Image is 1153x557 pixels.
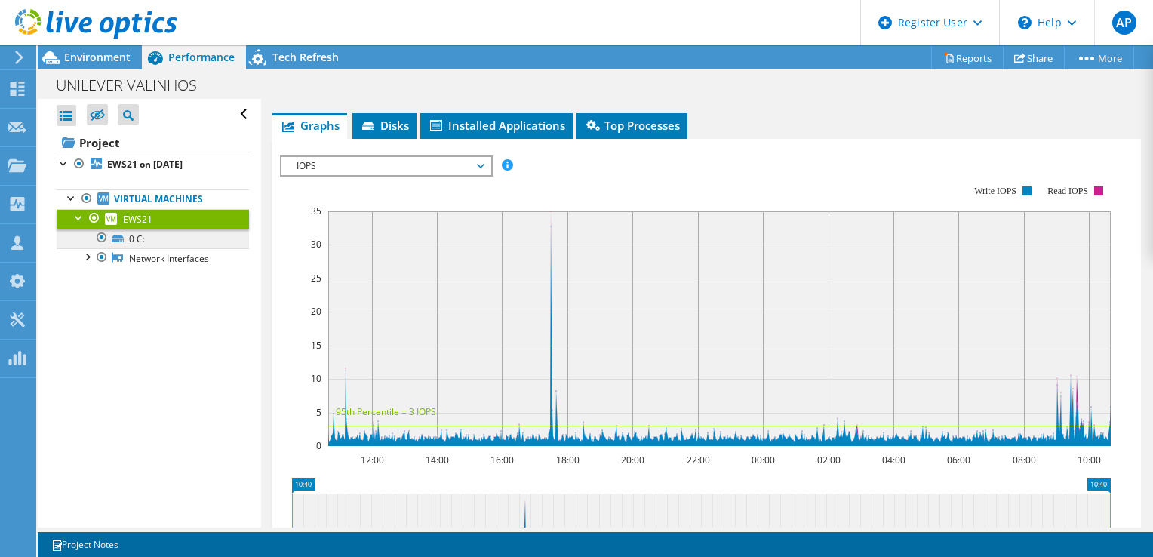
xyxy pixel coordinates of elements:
span: IOPS [289,157,483,175]
text: 35 [311,205,321,217]
text: 0 [316,439,321,452]
text: 18:00 [555,454,579,466]
text: 22:00 [686,454,709,466]
text: Read IOPS [1047,186,1088,196]
text: 08:00 [1012,454,1035,466]
h1: UNILEVER VALINHOS [49,77,220,94]
a: Network Interfaces [57,248,249,268]
span: Performance [168,50,235,64]
span: Environment [64,50,131,64]
text: 5 [316,406,321,419]
a: More [1064,46,1134,69]
text: 10 [311,372,321,385]
b: EWS21 on [DATE] [107,158,183,171]
svg: \n [1018,16,1032,29]
span: EWS21 [123,213,152,226]
a: Reports [931,46,1004,69]
text: 02:00 [816,454,840,466]
span: Top Processes [584,118,680,133]
text: 20 [311,305,321,318]
text: Write IOPS [974,186,1016,196]
a: 0 C: [57,229,249,248]
a: Project [57,131,249,155]
a: EWS21 on [DATE] [57,155,249,174]
text: 16:00 [490,454,513,466]
text: 00:00 [751,454,774,466]
a: EWS21 [57,209,249,229]
text: 95th Percentile = 3 IOPS [336,405,436,418]
text: 10:00 [1077,454,1100,466]
a: Project Notes [41,535,129,554]
text: 12:00 [360,454,383,466]
a: Virtual Machines [57,189,249,209]
span: Disks [360,118,409,133]
span: AP [1112,11,1136,35]
a: Share [1003,46,1065,69]
text: 06:00 [946,454,970,466]
text: 15 [311,339,321,352]
text: 14:00 [425,454,448,466]
text: 04:00 [881,454,905,466]
text: 20:00 [620,454,644,466]
text: 30 [311,238,321,251]
span: Graphs [280,118,340,133]
span: Installed Applications [428,118,565,133]
text: 25 [311,272,321,285]
span: Tech Refresh [272,50,339,64]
